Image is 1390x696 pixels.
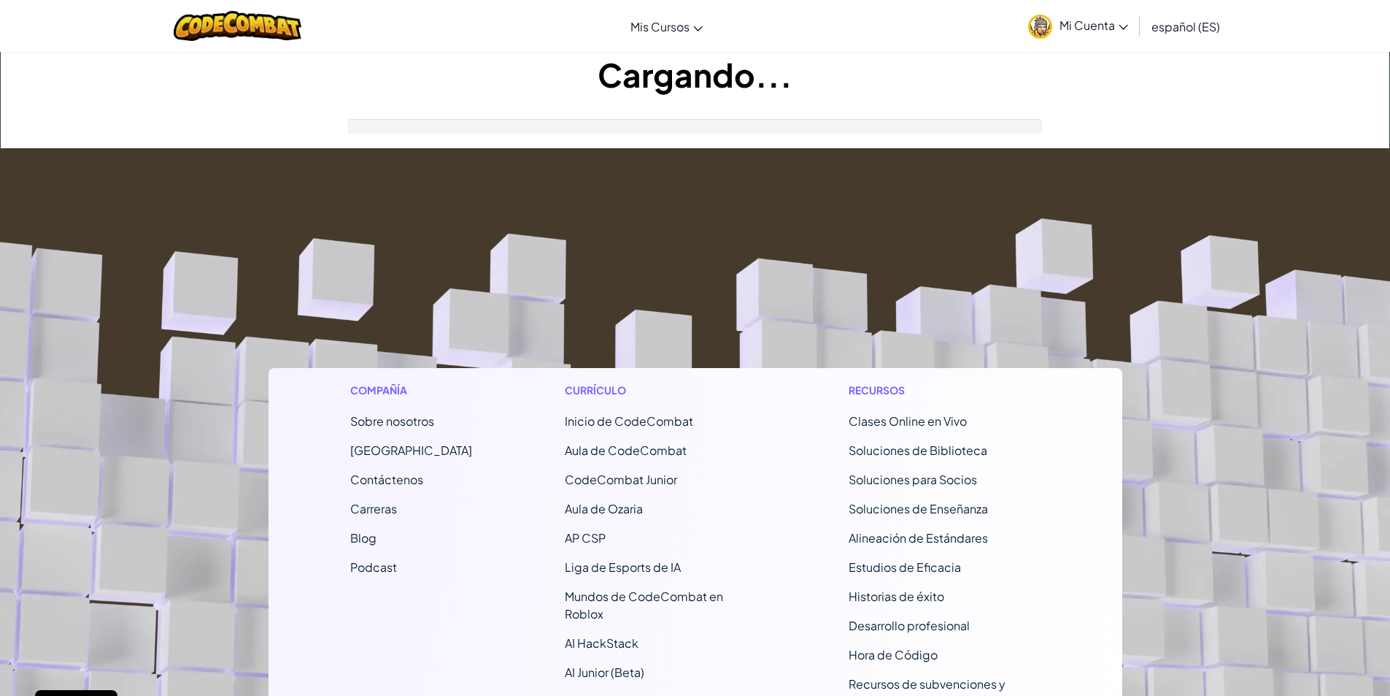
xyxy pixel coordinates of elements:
[849,559,961,575] a: Estudios de Eficacia
[350,472,423,487] span: Contáctenos
[350,383,472,398] h1: Compañía
[565,530,606,546] a: AP CSP
[1,52,1389,97] h1: Cargando...
[565,665,644,680] a: AI Junior (Beta)
[849,530,988,546] a: Alineación de Estándares
[623,7,710,46] a: Mis Cursos
[350,443,472,458] a: [GEOGRAPHIC_DATA]
[350,530,377,546] a: Blog
[565,383,757,398] h1: Currículo
[565,413,693,429] span: Inicio de CodeCombat
[1151,19,1220,34] span: español (ES)
[565,443,687,458] a: Aula de CodeCombat
[849,589,944,604] a: Historias de éxito
[849,413,967,429] a: Clases Online en Vivo
[350,501,397,516] a: Carreras
[174,11,301,41] img: CodeCombat logo
[1144,7,1227,46] a: español (ES)
[565,559,681,575] a: Liga de Esports de IA
[849,472,977,487] a: Soluciones para Socios
[350,559,397,575] a: Podcast
[849,383,1040,398] h1: Recursos
[849,647,938,662] a: Hora de Código
[1059,18,1128,33] span: Mi Cuenta
[849,443,987,458] a: Soluciones de Biblioteca
[630,19,690,34] span: Mis Cursos
[565,635,638,651] a: AI HackStack
[350,413,434,429] a: Sobre nosotros
[1028,15,1052,39] img: avatar
[849,501,988,516] a: Soluciones de Enseñanza
[1021,3,1135,49] a: Mi Cuenta
[849,618,970,633] a: Desarrollo profesional
[565,589,723,622] a: Mundos de CodeCombat en Roblox
[565,501,643,516] a: Aula de Ozaria
[565,472,677,487] a: CodeCombat Junior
